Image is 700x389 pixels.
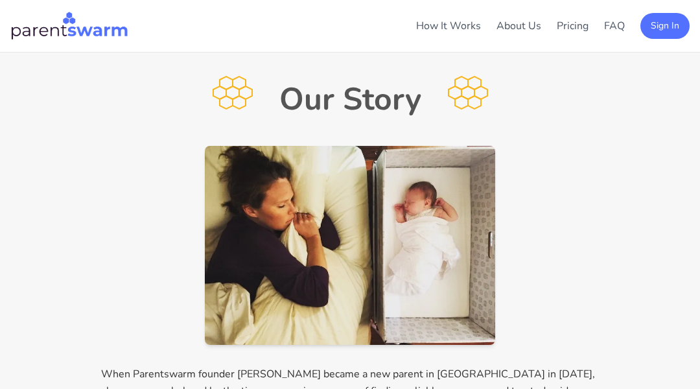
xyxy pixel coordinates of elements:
[640,18,690,32] a: Sign In
[557,19,589,33] a: Pricing
[10,10,128,41] img: Parentswarm Logo
[416,19,481,33] a: How It Works
[640,13,690,39] button: Sign In
[205,146,495,345] img: Parent and baby sleeping peacefully
[604,19,625,33] a: FAQ
[496,19,541,33] a: About Us
[279,84,421,115] h1: Our Story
